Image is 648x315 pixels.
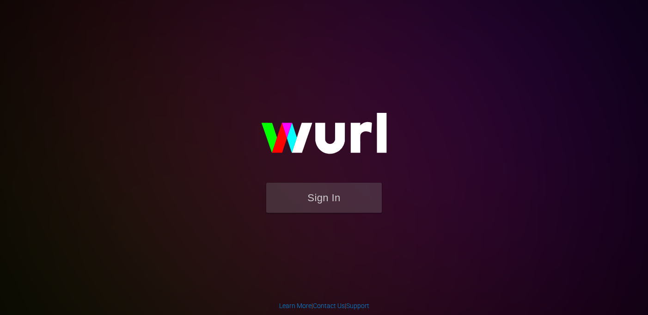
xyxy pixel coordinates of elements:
[346,302,369,309] a: Support
[313,302,345,309] a: Contact Us
[232,93,416,183] img: wurl-logo-on-black-223613ac3d8ba8fe6dc639794a292ebdb59501304c7dfd60c99c58986ef67473.svg
[266,183,382,213] button: Sign In
[279,302,312,309] a: Learn More
[279,301,369,310] div: | |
